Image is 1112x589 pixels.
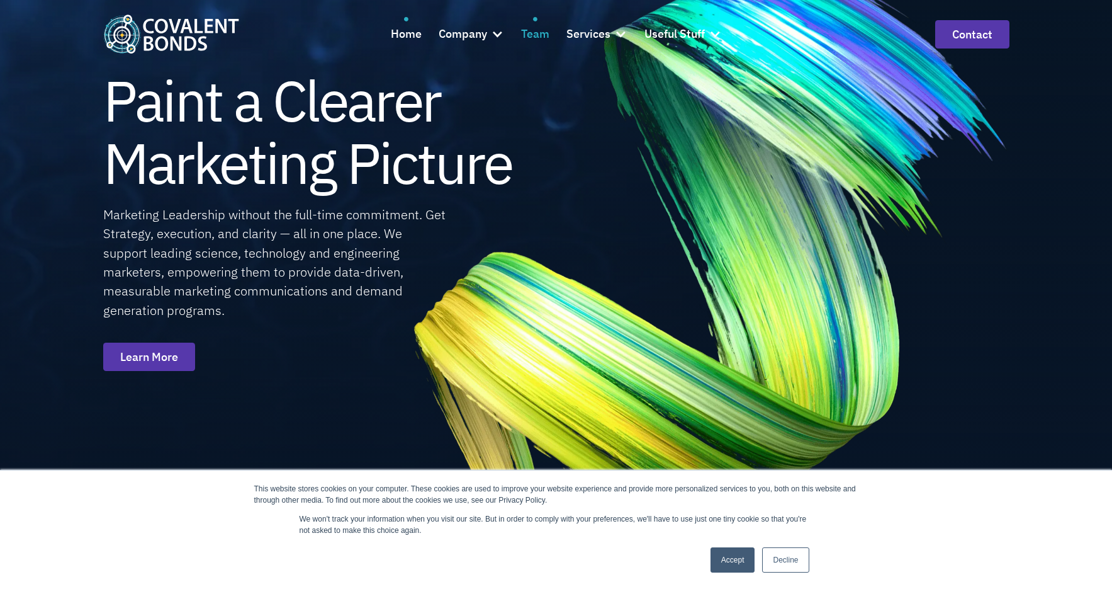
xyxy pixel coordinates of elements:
[103,69,512,194] h1: Paint a Clearer Marketing Picture
[103,14,239,53] a: home
[521,17,549,51] a: Team
[924,453,1112,589] iframe: Chat Widget
[710,547,755,573] a: Accept
[566,17,627,51] div: Services
[391,17,422,51] a: Home
[644,25,705,43] div: Useful Stuff
[762,547,809,573] a: Decline
[521,25,549,43] div: Team
[103,343,195,371] a: Learn More
[566,25,610,43] div: Services
[103,205,447,320] div: Marketing Leadership without the full-time commitment. Get Strategy, execution, and clarity — all...
[300,513,813,536] p: We won't track your information when you visit our site. But in order to comply with your prefere...
[439,25,487,43] div: Company
[935,20,1009,49] a: contact
[391,25,422,43] div: Home
[439,17,504,51] div: Company
[103,14,239,53] img: Covalent Bonds White / Teal Logo
[254,483,858,506] div: This website stores cookies on your computer. These cookies are used to improve your website expe...
[644,17,722,51] div: Useful Stuff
